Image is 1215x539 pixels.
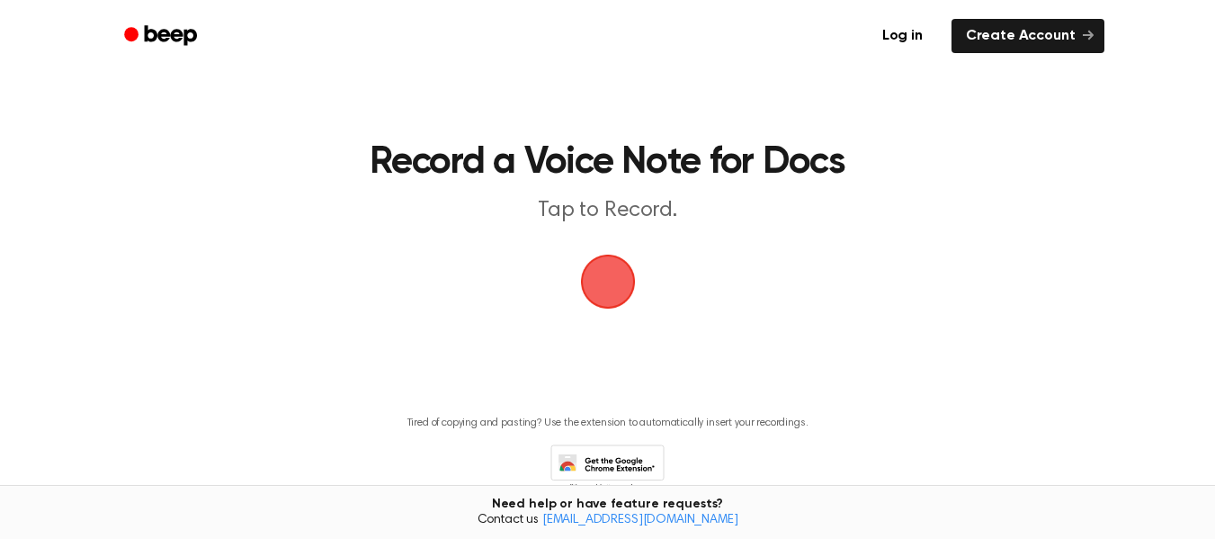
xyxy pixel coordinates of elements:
a: Log in [864,15,941,57]
p: Tap to Record. [263,196,953,226]
p: Tired of copying and pasting? Use the extension to automatically insert your recordings. [407,417,809,430]
a: Beep [112,19,213,54]
a: [EMAIL_ADDRESS][DOMAIN_NAME] [542,514,738,526]
img: Beep Logo [581,255,635,309]
a: Create Account [951,19,1104,53]
span: Contact us [11,513,1204,529]
h1: Record a Voice Note for Docs [194,144,1021,182]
